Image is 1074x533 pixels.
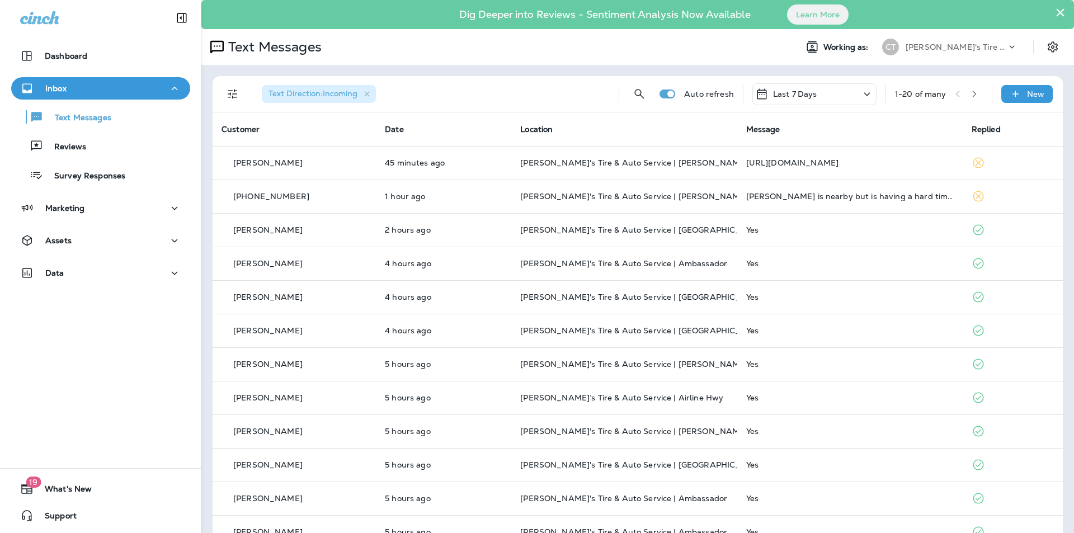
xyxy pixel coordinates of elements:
p: Oct 9, 2025 07:23 AM [385,393,502,402]
span: [PERSON_NAME]’s Tire & Auto Service | Airline Hwy [520,393,723,403]
p: Oct 9, 2025 07:49 AM [385,326,502,335]
button: Settings [1043,37,1063,57]
div: Yes [746,427,954,436]
button: Support [11,504,190,527]
div: CT [882,39,899,55]
p: [PERSON_NAME] [233,393,303,402]
button: Text Messages [11,105,190,129]
span: Message [746,124,780,134]
p: Dashboard [45,51,87,60]
p: [PERSON_NAME] [233,360,303,369]
span: Text Direction : Incoming [268,88,357,98]
span: What's New [34,484,92,498]
div: Yes [746,494,954,503]
p: [PERSON_NAME] [233,158,303,167]
button: 19What's New [11,478,190,500]
button: Survey Responses [11,163,190,187]
button: Collapse Sidebar [166,7,197,29]
p: Survey Responses [43,171,125,182]
p: Auto refresh [684,89,734,98]
span: [PERSON_NAME]'s Tire & Auto Service | [PERSON_NAME][GEOGRAPHIC_DATA] [520,359,835,369]
span: [PERSON_NAME]'s Tire & Auto Service | [GEOGRAPHIC_DATA] [520,460,765,470]
p: Reviews [43,142,86,153]
button: Learn More [787,4,849,25]
span: Support [34,511,77,525]
div: Yes [746,460,954,469]
div: Diane is nearby but is having a hard time finding your address. Try calling or texting them at +1... [746,192,954,201]
span: Location [520,124,553,134]
button: Marketing [11,197,190,219]
span: 19 [26,477,41,488]
span: [PERSON_NAME]'s Tire & Auto Service | Ambassador [520,258,727,268]
div: Yes [746,293,954,301]
button: Data [11,262,190,284]
div: Text Direction:Incoming [262,85,376,103]
div: Yes [746,225,954,234]
p: [PERSON_NAME]'s Tire & Auto [906,43,1006,51]
p: Inbox [45,84,67,93]
button: Close [1055,3,1066,21]
span: [PERSON_NAME]'s Tire & Auto Service | Ambassador [520,493,727,503]
p: Oct 9, 2025 07:29 AM [385,360,502,369]
span: [PERSON_NAME]'s Tire & Auto Service | [GEOGRAPHIC_DATA] [520,326,765,336]
span: Customer [222,124,260,134]
p: [PERSON_NAME] [233,326,303,335]
p: [PERSON_NAME] [233,460,303,469]
span: Working as: [823,43,871,52]
p: [PERSON_NAME] [233,427,303,436]
div: 1 - 20 of many [895,89,946,98]
p: Dig Deeper into Reviews - Sentiment Analysis Now Available [427,13,783,16]
button: Reviews [11,134,190,158]
span: [PERSON_NAME]'s Tire & Auto Service | [PERSON_NAME] [520,158,747,168]
p: New [1027,89,1044,98]
div: Yes [746,259,954,268]
div: Yes [746,326,954,335]
p: [PERSON_NAME] [233,494,303,503]
p: Oct 9, 2025 11:55 AM [385,158,502,167]
p: Oct 9, 2025 07:18 AM [385,494,502,503]
p: Oct 9, 2025 10:07 AM [385,225,502,234]
div: Yes [746,393,954,402]
div: Yes [746,360,954,369]
p: Last 7 Days [773,89,817,98]
p: [PERSON_NAME] [233,259,303,268]
button: Search Messages [628,83,651,105]
p: Oct 9, 2025 08:15 AM [385,259,502,268]
button: Filters [222,83,244,105]
span: Date [385,124,404,134]
p: Data [45,268,64,277]
p: Oct 9, 2025 10:52 AM [385,192,502,201]
p: [PERSON_NAME] [233,225,303,234]
p: Assets [45,236,72,245]
p: Oct 9, 2025 07:19 AM [385,460,502,469]
p: Text Messages [224,39,322,55]
p: Oct 9, 2025 07:23 AM [385,427,502,436]
span: [PERSON_NAME]'s Tire & Auto Service | [PERSON_NAME] [520,426,747,436]
p: Text Messages [44,113,111,124]
div: https://youtube.com/shorts/5OPyl9Fqt0g?si=iU3gF47ISd7AEErt [746,158,954,167]
p: [PHONE_NUMBER] [233,192,309,201]
span: Replied [972,124,1001,134]
span: [PERSON_NAME]'s Tire & Auto Service | [GEOGRAPHIC_DATA] [520,292,765,302]
button: Assets [11,229,190,252]
button: Dashboard [11,45,190,67]
span: [PERSON_NAME]'s Tire & Auto Service | [PERSON_NAME] [520,191,747,201]
p: Marketing [45,204,84,213]
p: Oct 9, 2025 08:01 AM [385,293,502,301]
span: [PERSON_NAME]'s Tire & Auto Service | [GEOGRAPHIC_DATA] [520,225,765,235]
button: Inbox [11,77,190,100]
p: [PERSON_NAME] [233,293,303,301]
